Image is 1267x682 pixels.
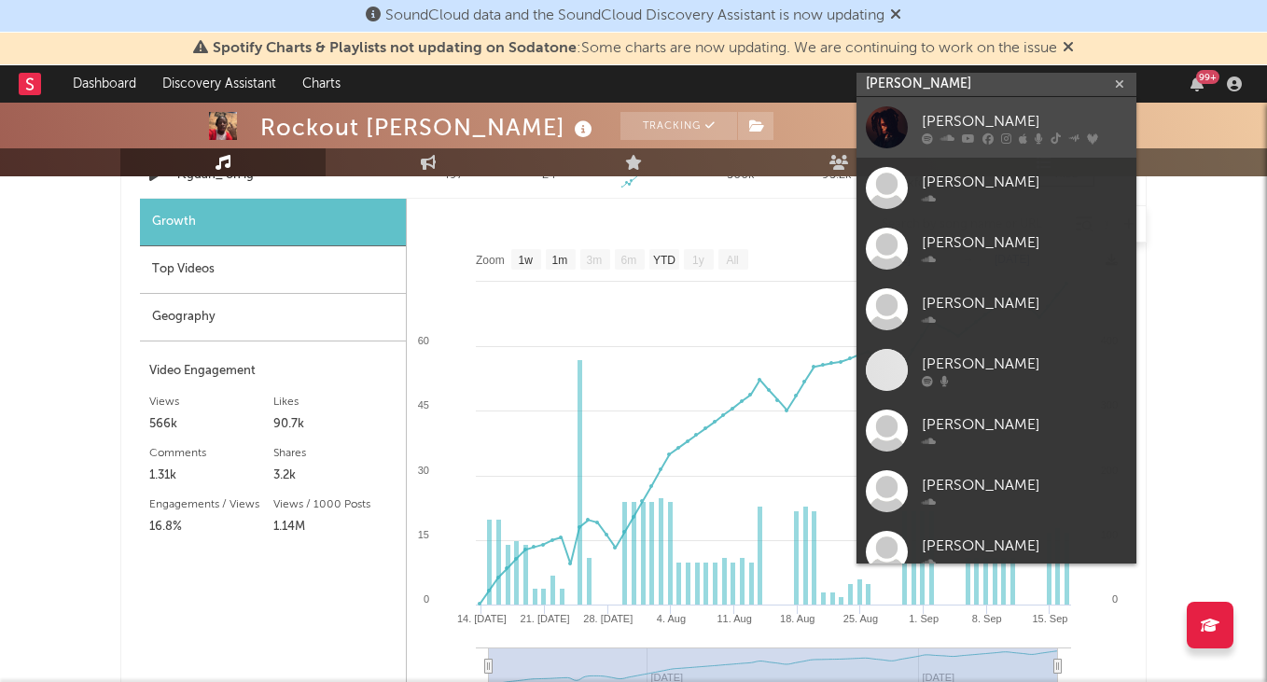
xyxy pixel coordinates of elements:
[1196,70,1219,84] div: 99 +
[273,413,397,436] div: 90.7k
[149,360,397,383] div: Video Engagement
[583,613,633,624] text: 28. [DATE]
[476,254,505,267] text: Zoom
[418,529,429,540] text: 15
[140,199,406,246] div: Growth
[140,246,406,294] div: Top Videos
[653,254,675,267] text: YTD
[149,391,273,413] div: Views
[260,112,597,143] div: Rockout [PERSON_NAME]
[1032,613,1067,624] text: 15. Sep
[149,465,273,487] div: 1.31k
[922,171,1127,193] div: [PERSON_NAME]
[149,65,289,103] a: Discovery Assistant
[922,231,1127,254] div: [PERSON_NAME]
[890,8,901,23] span: Dismiss
[843,613,878,624] text: 25. Aug
[149,442,273,465] div: Comments
[587,254,603,267] text: 3m
[922,353,1127,375] div: [PERSON_NAME]
[909,613,939,624] text: 1. Sep
[424,593,429,605] text: 0
[856,461,1136,522] a: [PERSON_NAME]
[213,41,577,56] span: Spotify Charts & Playlists not updating on Sodatone
[922,110,1127,132] div: [PERSON_NAME]
[692,254,704,267] text: 1y
[1112,593,1118,605] text: 0
[418,465,429,476] text: 30
[385,8,884,23] span: SoundCloud data and the SoundCloud Discovery Assistant is now updating
[60,65,149,103] a: Dashboard
[717,613,751,624] text: 11. Aug
[780,613,814,624] text: 18. Aug
[856,522,1136,582] a: [PERSON_NAME]
[519,254,534,267] text: 1w
[620,112,737,140] button: Tracking
[726,254,738,267] text: All
[856,73,1136,96] input: Search for artists
[213,41,1057,56] span: : Some charts are now updating. We are continuing to work on the issue
[521,613,570,624] text: 21. [DATE]
[922,474,1127,496] div: [PERSON_NAME]
[856,400,1136,461] a: [PERSON_NAME]
[856,279,1136,340] a: [PERSON_NAME]
[457,613,507,624] text: 14. [DATE]
[149,413,273,436] div: 566k
[856,340,1136,400] a: [PERSON_NAME]
[273,465,397,487] div: 3.2k
[273,391,397,413] div: Likes
[273,516,397,538] div: 1.14M
[922,292,1127,314] div: [PERSON_NAME]
[972,613,1002,624] text: 8. Sep
[289,65,354,103] a: Charts
[418,335,429,346] text: 60
[856,158,1136,218] a: [PERSON_NAME]
[856,97,1136,158] a: [PERSON_NAME]
[149,516,273,538] div: 16.8%
[149,494,273,516] div: Engagements / Views
[418,399,429,411] text: 45
[621,254,637,267] text: 6m
[273,442,397,465] div: Shares
[922,413,1127,436] div: [PERSON_NAME]
[657,613,686,624] text: 4. Aug
[1063,41,1074,56] span: Dismiss
[922,535,1127,557] div: [PERSON_NAME]
[140,294,406,341] div: Geography
[552,254,568,267] text: 1m
[856,218,1136,279] a: [PERSON_NAME]
[1190,77,1204,91] button: 99+
[273,494,397,516] div: Views / 1000 Posts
